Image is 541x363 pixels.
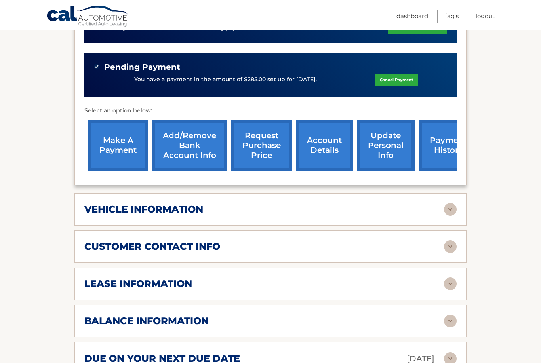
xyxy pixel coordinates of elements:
h2: balance information [84,315,209,327]
span: Pending Payment [104,62,180,72]
a: Dashboard [396,10,428,23]
h2: customer contact info [84,241,220,253]
a: update personal info [357,120,415,171]
h2: lease information [84,278,192,290]
a: request purchase price [231,120,292,171]
img: accordion-rest.svg [444,277,457,290]
img: check-green.svg [94,64,99,69]
a: account details [296,120,353,171]
p: You have a payment in the amount of $285.00 set up for [DATE]. [134,75,317,84]
a: FAQ's [445,10,459,23]
a: Cancel Payment [375,74,418,86]
img: accordion-rest.svg [444,203,457,216]
a: make a payment [88,120,148,171]
p: Select an option below: [84,106,457,116]
h2: vehicle information [84,203,203,215]
a: Logout [476,10,495,23]
img: accordion-rest.svg [444,240,457,253]
a: payment history [419,120,478,171]
a: Add/Remove bank account info [152,120,227,171]
img: accordion-rest.svg [444,315,457,327]
a: Cal Automotive [46,5,130,28]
